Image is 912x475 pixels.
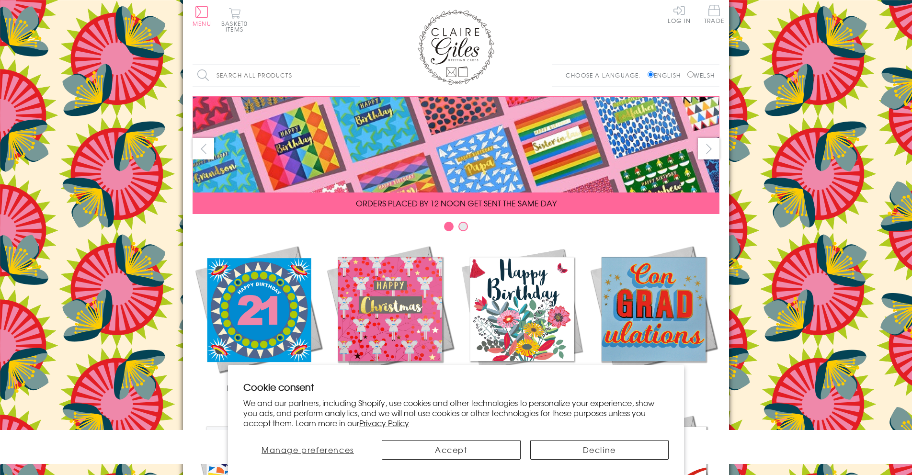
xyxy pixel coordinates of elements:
button: Decline [530,440,669,460]
span: 0 items [226,19,248,34]
a: New Releases [193,243,324,394]
input: Search [351,65,360,86]
a: Birthdays [456,243,588,394]
a: Christmas [324,243,456,394]
p: Choose a language: [566,71,646,79]
button: Carousel Page 1 (Current Slide) [444,222,454,231]
span: Menu [193,19,211,28]
a: Trade [704,5,724,25]
button: Accept [382,440,521,460]
button: Menu [193,6,211,26]
button: Manage preferences [243,440,372,460]
span: Trade [704,5,724,23]
a: Academic [588,243,719,394]
button: next [698,138,719,159]
input: English [648,71,654,78]
a: Log In [668,5,691,23]
button: Carousel Page 2 [458,222,468,231]
input: Welsh [687,71,694,78]
button: Basket0 items [221,8,248,32]
p: We and our partners, including Shopify, use cookies and other technologies to personalize your ex... [243,398,669,428]
h2: Cookie consent [243,380,669,394]
div: Carousel Pagination [193,221,719,236]
label: Welsh [687,71,715,79]
span: Manage preferences [262,444,354,455]
input: Search all products [193,65,360,86]
span: ORDERS PLACED BY 12 NOON GET SENT THE SAME DAY [356,197,557,209]
label: English [648,71,685,79]
button: prev [193,138,214,159]
span: New Releases [227,382,290,394]
a: Privacy Policy [359,417,409,429]
img: Claire Giles Greetings Cards [418,10,494,85]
